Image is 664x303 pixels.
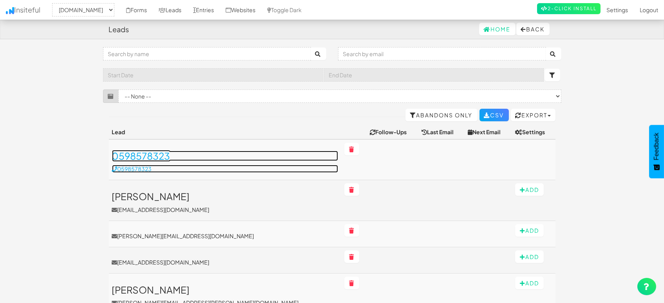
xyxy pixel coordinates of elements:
[512,125,555,139] th: Settings
[109,26,129,33] h4: Leads
[465,125,512,139] th: Next Email
[103,47,311,60] input: Search by name
[653,133,660,160] span: Feedback
[324,68,544,82] input: End Date
[112,165,338,173] p: 0598578323
[515,183,544,196] button: Add
[112,206,338,214] p: [EMAIL_ADDRESS][DOMAIN_NAME]
[649,125,664,178] button: Feedback - Show survey
[515,277,544,289] button: Add
[6,7,14,14] img: icon.png
[367,125,418,139] th: Follow-Ups
[515,224,544,237] button: Add
[112,232,338,240] a: [PERSON_NAME][EMAIL_ADDRESS][DOMAIN_NAME]
[338,47,546,60] input: Search by email
[537,3,601,14] a: 2-Click Install
[418,125,465,139] th: Last Email
[112,151,338,173] a: 05985783230598578323
[112,151,338,161] h3: 0598578323
[109,125,341,139] th: Lead
[112,191,338,213] a: [PERSON_NAME][EMAIL_ADDRESS][DOMAIN_NAME]
[112,191,338,201] h3: [PERSON_NAME]
[112,258,338,266] a: [EMAIL_ADDRESS][DOMAIN_NAME]
[516,23,550,35] button: Back
[479,109,509,121] a: CSV
[103,68,323,82] input: Start Date
[112,285,338,295] h3: [PERSON_NAME]
[515,250,544,263] button: Add
[479,23,516,35] a: Home
[405,109,478,121] a: Abandons Only
[511,109,555,121] button: Export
